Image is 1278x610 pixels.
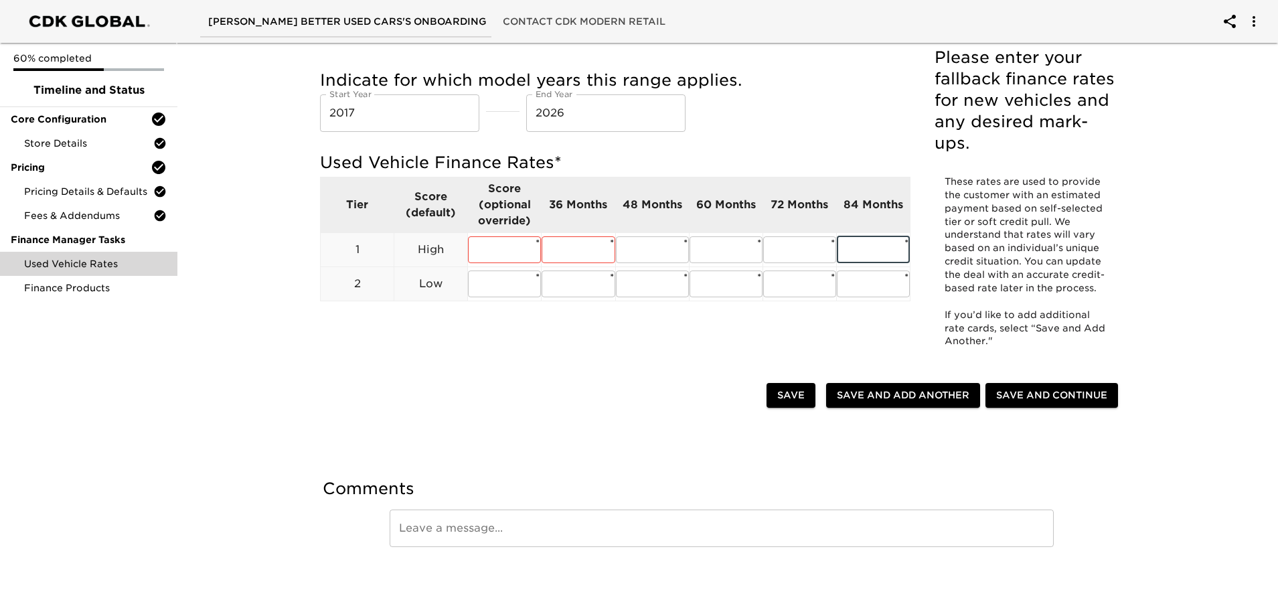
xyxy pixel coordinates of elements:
p: 1 [321,242,394,258]
span: [PERSON_NAME] Better Used Cars's Onboarding [208,13,487,30]
p: 2 [321,276,394,292]
p: Score (default) [394,189,467,221]
span: Save and Add Another [837,387,969,404]
p: Low [394,276,467,292]
span: Timeline and Status [11,82,167,98]
span: Contact CDK Modern Retail [503,13,665,30]
span: Store Details [24,137,153,150]
p: High [394,242,467,258]
span: These rates are used to provide the customer with an estimated payment based on self-selected tie... [945,176,1105,293]
p: 72 Months [763,197,836,213]
p: Tier [321,197,394,213]
p: 48 Months [616,197,689,213]
span: Pricing [11,161,151,174]
button: account of current user [1214,5,1246,37]
span: Used Vehicle Rates [24,257,167,271]
span: Pricing Details & Defaults [24,185,153,198]
button: Save [767,383,815,408]
h5: Please enter your fallback finance rates for new vehicles and any desired mark-ups. [935,47,1115,154]
h5: Used Vehicle Finance Rates [320,152,910,173]
span: Finance Products [24,281,167,295]
p: Score (optional override) [468,181,541,229]
button: Save and Continue [985,383,1118,408]
h5: Indicate for which model years this range applies. [320,70,910,91]
span: Core Configuration [11,112,151,126]
span: Fees & Addendums [24,209,153,222]
p: 84 Months [837,197,910,213]
p: 60 Months [690,197,763,213]
p: 36 Months [542,197,615,213]
p: 60% completed [13,52,164,65]
span: Save and Continue [996,387,1107,404]
span: If you’d like to add additional rate cards, select “Save and Add Another." [945,309,1108,347]
span: Save [777,387,805,404]
h5: Comments [323,478,1121,500]
span: Finance Manager Tasks [11,233,167,246]
button: account of current user [1238,5,1270,37]
button: Save and Add Another [826,383,980,408]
